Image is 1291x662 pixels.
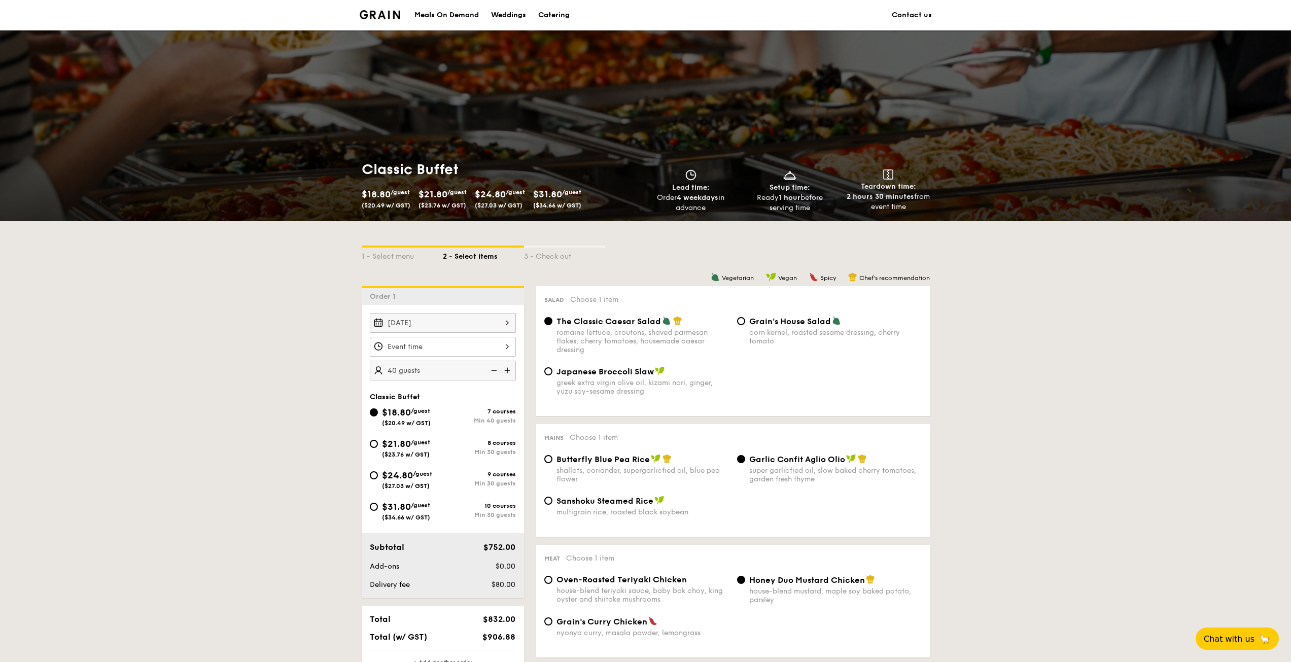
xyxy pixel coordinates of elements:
[654,496,665,505] img: icon-vegan.f8ff3823.svg
[662,454,672,463] img: icon-chef-hat.a58ddaea.svg
[413,470,432,477] span: /guest
[566,554,614,563] span: Choose 1 item
[391,189,410,196] span: /guest
[570,295,618,304] span: Choose 1 item
[737,317,745,325] input: Grain's House Saladcorn kernel, roasted sesame dressing, cherry tomato
[651,454,661,463] img: icon-vegan.f8ff3823.svg
[492,580,515,589] span: $80.00
[778,274,797,282] span: Vegan
[370,393,420,401] span: Classic Buffet
[749,328,922,345] div: corn kernel, roasted sesame dressing, cherry tomato
[722,274,754,282] span: Vegetarian
[533,189,562,200] span: $31.80
[382,420,431,427] span: ($20.49 w/ GST)
[556,378,729,396] div: greek extra virgin olive oil, kizami nori, ginger, yuzu soy-sesame dressing
[556,367,654,376] span: Japanese Broccoli Slaw
[360,10,401,19] a: Logotype
[749,575,865,585] span: Honey Duo Mustard Chicken
[859,274,930,282] span: Chef's recommendation
[544,576,552,584] input: Oven-Roasted Teriyaki Chickenhouse-blend teriyaki sauce, baby bok choy, king oyster and shiitake ...
[655,366,665,375] img: icon-vegan.f8ff3823.svg
[362,202,410,209] span: ($20.49 w/ GST)
[533,202,581,209] span: ($34.66 w/ GST)
[370,313,516,333] input: Event date
[382,470,413,481] span: $24.80
[382,451,430,458] span: ($23.76 w/ GST)
[483,542,515,552] span: $752.00
[847,192,914,201] strong: 2 hours 30 minutes
[382,482,430,490] span: ($27.03 w/ GST)
[382,501,411,512] span: $31.80
[770,183,810,192] span: Setup time:
[556,466,729,483] div: shallots, coriander, supergarlicfied oil, blue pea flower
[544,296,564,303] span: Salad
[382,438,411,449] span: $21.80
[1204,634,1254,644] span: Chat with us
[418,189,447,200] span: $21.80
[809,272,818,282] img: icon-spicy.37a8142b.svg
[506,189,525,196] span: /guest
[737,576,745,584] input: Honey Duo Mustard Chickenhouse-blend mustard, maple soy baked potato, parsley
[370,361,516,380] input: Number of guests
[556,617,647,626] span: Grain's Curry Chicken
[362,248,443,262] div: 1 - Select menu
[362,189,391,200] span: $18.80
[485,361,501,380] img: icon-reduce.1d2dbef1.svg
[483,614,515,624] span: $832.00
[411,502,430,509] span: /guest
[556,629,729,637] div: nyonya curry, masala powder, lemongrass
[544,617,552,625] input: Grain's Curry Chickennyonya curry, masala powder, lemongrass
[443,439,516,446] div: 8 courses
[370,503,378,511] input: $31.80/guest($34.66 w/ GST)10 coursesMin 30 guests
[662,316,671,325] img: icon-vegetarian.fe4039eb.svg
[411,439,430,446] span: /guest
[779,193,800,202] strong: 1 hour
[447,189,467,196] span: /guest
[737,455,745,463] input: Garlic Confit Aglio Oliosuper garlicfied oil, slow baked cherry tomatoes, garden fresh thyme
[570,433,618,442] span: Choose 1 item
[482,632,515,642] span: $906.88
[370,337,516,357] input: Event time
[370,562,399,571] span: Add-ons
[443,471,516,478] div: 9 courses
[544,317,552,325] input: The Classic Caesar Saladromaine lettuce, croutons, shaved parmesan flakes, cherry tomatoes, house...
[370,632,427,642] span: Total (w/ GST)
[382,407,411,418] span: $18.80
[443,417,516,424] div: Min 40 guests
[362,160,642,179] h1: Classic Buffet
[544,555,560,562] span: Meat
[848,272,857,282] img: icon-chef-hat.a58ddaea.svg
[883,169,893,180] img: icon-teardown.65201eee.svg
[749,466,922,483] div: super garlicfied oil, slow baked cherry tomatoes, garden fresh thyme
[501,361,516,380] img: icon-add.58712e84.svg
[443,511,516,518] div: Min 30 guests
[443,248,524,262] div: 2 - Select items
[496,562,515,571] span: $0.00
[677,193,718,202] strong: 4 weekdays
[370,614,391,624] span: Total
[673,316,682,325] img: icon-chef-hat.a58ddaea.svg
[749,317,831,326] span: Grain's House Salad
[370,292,400,301] span: Order 1
[411,407,430,414] span: /guest
[556,575,687,584] span: Oven-Roasted Teriyaki Chicken
[370,408,378,416] input: $18.80/guest($20.49 w/ GST)7 coursesMin 40 guests
[382,514,430,521] span: ($34.66 w/ GST)
[370,440,378,448] input: $21.80/guest($23.76 w/ GST)8 coursesMin 30 guests
[843,192,934,212] div: from event time
[556,455,650,464] span: Butterfly Blue Pea Rice
[544,497,552,505] input: Sanshoku Steamed Ricemultigrain rice, roasted black soybean
[556,496,653,506] span: Sanshoku Steamed Rice
[672,183,710,192] span: Lead time:
[544,434,564,441] span: Mains
[443,408,516,415] div: 7 courses
[562,189,581,196] span: /guest
[556,328,729,354] div: romaine lettuce, croutons, shaved parmesan flakes, cherry tomatoes, housemade caesar dressing
[544,367,552,375] input: Japanese Broccoli Slawgreek extra virgin olive oil, kizami nori, ginger, yuzu soy-sesame dressing
[866,575,875,584] img: icon-chef-hat.a58ddaea.svg
[556,317,661,326] span: The Classic Caesar Salad
[749,455,845,464] span: Garlic Confit Aglio Olio
[370,580,410,589] span: Delivery fee
[370,542,404,552] span: Subtotal
[556,586,729,604] div: house-blend teriyaki sauce, baby bok choy, king oyster and shiitake mushrooms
